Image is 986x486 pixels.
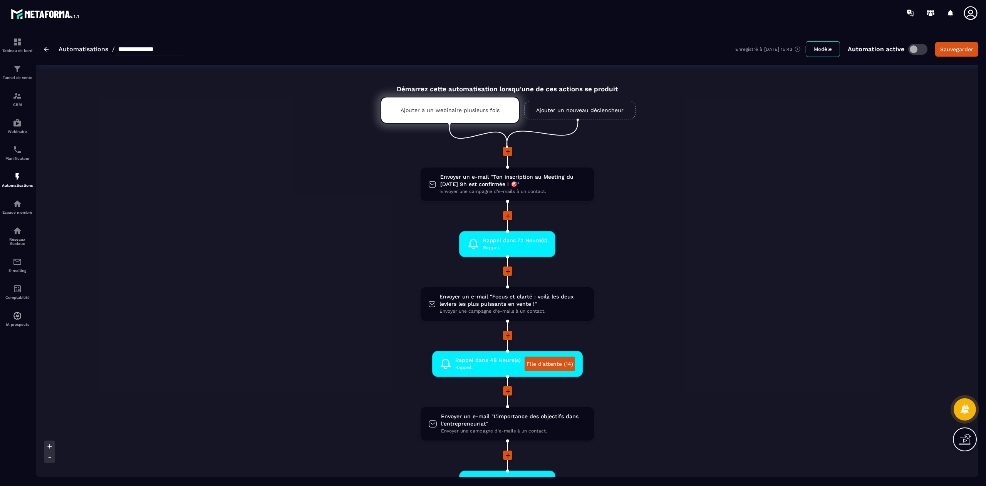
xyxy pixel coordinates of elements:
span: Envoyer une campagne d'e-mails à un contact. [441,427,586,435]
img: formation [13,91,22,101]
img: formation [13,64,22,74]
a: formationformationCRM [2,85,33,112]
a: File d'attente (14) [525,357,575,371]
span: / [112,45,115,53]
p: Planificateur [2,156,33,161]
p: CRM [2,102,33,107]
p: Webinaire [2,129,33,134]
img: scheduler [13,145,22,154]
a: Ajouter un nouveau déclencheur [524,101,636,119]
p: Ajouter à un webinaire plusieurs fois [401,107,500,113]
button: Modèle [806,41,840,57]
p: Tableau de bord [2,49,33,53]
img: automations [13,311,22,320]
img: formation [13,37,22,47]
a: social-networksocial-networkRéseaux Sociaux [2,220,33,251]
p: Réseaux Sociaux [2,237,33,246]
span: Rappel. [483,244,547,251]
span: Rappel dans 24 Heure(s) [483,476,548,484]
p: Tunnel de vente [2,75,33,80]
p: Comptabilité [2,295,33,300]
span: Envoyer une campagne d'e-mails à un contact. [440,188,586,195]
button: Sauvegarder [935,42,978,57]
img: arrow [44,47,49,52]
img: automations [13,199,22,208]
img: email [13,257,22,266]
p: Espace membre [2,210,33,215]
p: [DATE] 15:42 [764,47,792,52]
p: IA prospects [2,322,33,327]
span: Envoyer un e-mail "Ton inscription au Meeting du [DATE] 9h est confirmée ! 🎯" [440,173,586,188]
div: Sauvegarder [940,45,973,53]
img: automations [13,118,22,127]
p: Automatisations [2,183,33,188]
img: accountant [13,284,22,293]
div: Enregistré à [735,46,806,53]
p: E-mailing [2,268,33,273]
a: automationsautomationsEspace membre [2,193,33,220]
a: accountantaccountantComptabilité [2,278,33,305]
a: emailemailE-mailing [2,251,33,278]
p: Automation active [848,45,904,53]
span: Rappel dans 72 Heure(s) [483,237,547,244]
span: Rappel dans 48 Heure(s) [455,357,521,364]
a: automationsautomationsAutomatisations [2,166,33,193]
div: Démarrez cette automatisation lorsqu'une de ces actions se produit [361,76,653,93]
a: Automatisations [59,45,108,53]
img: logo [11,7,80,21]
img: social-network [13,226,22,235]
a: schedulerschedulerPlanificateur [2,139,33,166]
span: Envoyer un e-mail "L'importance des objectifs dans l'entrepreneuriat" [441,413,586,427]
a: formationformationTunnel de vente [2,59,33,85]
span: Envoyer un e-mail "Focus et clarté : voilà les deux leviers les plus puissants en vente !" [439,293,586,308]
a: formationformationTableau de bord [2,32,33,59]
span: Rappel. [455,364,521,371]
img: automations [13,172,22,181]
span: Envoyer une campagne d'e-mails à un contact. [439,308,586,315]
a: automationsautomationsWebinaire [2,112,33,139]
